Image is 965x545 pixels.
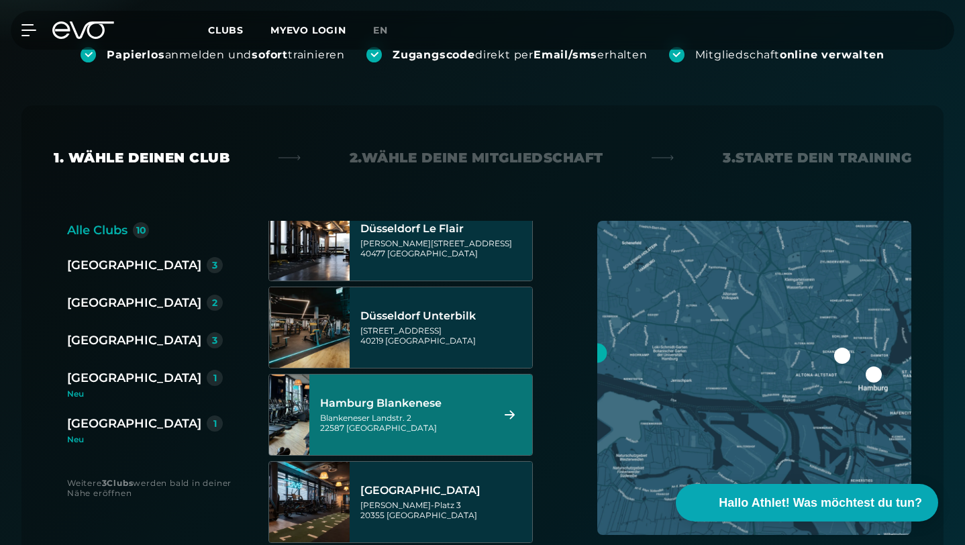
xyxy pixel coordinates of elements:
[67,256,201,275] div: [GEOGRAPHIC_DATA]
[597,221,911,535] img: map
[269,462,350,542] img: Hamburg Stadthausbrücke
[67,390,234,398] div: Neu
[67,478,242,498] div: Weitere werden bald in deiner Nähe eröffnen
[212,336,217,345] div: 3
[320,413,488,433] div: Blankeneser Landstr. 2 22587 [GEOGRAPHIC_DATA]
[360,484,528,497] div: [GEOGRAPHIC_DATA]
[67,436,223,444] div: Neu
[54,148,230,167] div: 1. Wähle deinen Club
[102,478,107,488] strong: 3
[269,287,350,368] img: Düsseldorf Unterbilk
[208,24,244,36] span: Clubs
[360,309,528,323] div: Düsseldorf Unterbilk
[212,260,217,270] div: 3
[676,484,938,522] button: Hallo Athlet! Was möchtest du tun?
[107,478,133,488] strong: Clubs
[67,331,201,350] div: [GEOGRAPHIC_DATA]
[270,24,346,36] a: MYEVO LOGIN
[360,326,528,346] div: [STREET_ADDRESS] 40219 [GEOGRAPHIC_DATA]
[107,48,164,61] strong: Papierlos
[213,419,217,428] div: 1
[208,23,270,36] a: Clubs
[350,148,603,167] div: 2. Wähle deine Mitgliedschaft
[67,221,128,240] div: Alle Clubs
[723,148,911,167] div: 3. Starte dein Training
[719,494,922,512] span: Hallo Athlet! Was möchtest du tun?
[373,24,388,36] span: en
[360,222,528,236] div: Düsseldorf Le Flair
[393,48,475,61] strong: Zugangscode
[320,397,488,410] div: Hamburg Blankenese
[780,48,884,61] strong: online verwalten
[269,200,350,281] img: Düsseldorf Le Flair
[249,375,329,455] img: Hamburg Blankenese
[67,293,201,312] div: [GEOGRAPHIC_DATA]
[534,48,597,61] strong: Email/sms
[136,226,146,235] div: 10
[67,414,201,433] div: [GEOGRAPHIC_DATA]
[360,500,528,520] div: [PERSON_NAME]-Platz 3 20355 [GEOGRAPHIC_DATA]
[67,368,201,387] div: [GEOGRAPHIC_DATA]
[212,298,217,307] div: 2
[213,373,217,383] div: 1
[373,23,404,38] a: en
[252,48,288,61] strong: sofort
[360,238,528,258] div: [PERSON_NAME][STREET_ADDRESS] 40477 [GEOGRAPHIC_DATA]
